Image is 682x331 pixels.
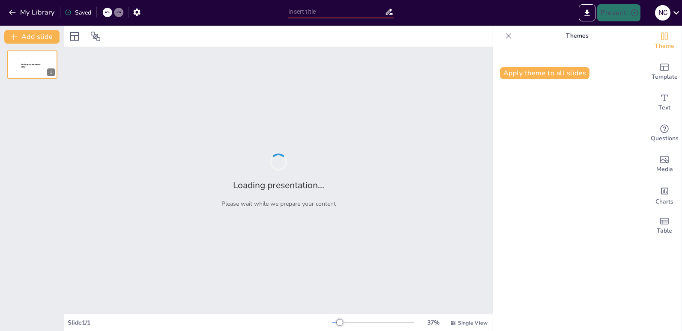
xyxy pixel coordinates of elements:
h2: Loading presentation... [233,179,324,191]
div: 37 % [423,319,443,327]
input: Insert title [288,6,384,18]
span: Theme [655,41,674,51]
div: 1 [47,68,55,76]
span: Questions [651,134,679,143]
button: Add slide [4,30,60,44]
span: Position [90,31,101,41]
span: Charts [655,197,673,207]
span: Template [652,72,678,82]
button: My Library [6,6,58,19]
div: N C [655,5,670,21]
span: Single View [458,319,488,326]
div: 1 [7,50,57,79]
span: Table [657,226,672,236]
button: N C [655,4,670,21]
div: Get real-time input from your audience [647,118,682,149]
button: Present [597,4,640,21]
button: Apply theme to all slides [500,67,589,79]
span: Sendsteps presentation editor [21,63,40,68]
p: Please wait while we prepare your content [221,200,336,208]
div: Layout [68,30,81,43]
div: Add ready made slides [647,56,682,87]
button: Export to PowerPoint [579,4,595,21]
div: Add charts and graphs [647,180,682,210]
p: Themes [515,26,639,46]
span: Text [658,103,670,112]
div: Slide 1 / 1 [68,319,332,327]
div: Add images, graphics, shapes or video [647,149,682,180]
div: Change the overall theme [647,26,682,56]
span: Media [656,165,673,174]
div: Add a table [647,210,682,241]
div: Saved [65,9,91,17]
div: Add text boxes [647,87,682,118]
